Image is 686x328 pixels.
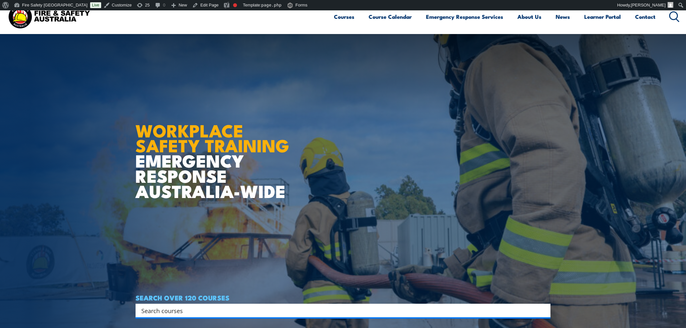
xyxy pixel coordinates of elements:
[136,294,550,301] h4: SEARCH OVER 120 COURSES
[584,8,621,25] a: Learner Portal
[90,2,101,8] a: Live
[556,8,570,25] a: News
[369,8,412,25] a: Course Calendar
[261,3,282,7] span: page.php
[539,306,548,315] button: Search magnifier button
[136,106,294,198] h1: EMERGENCY RESPONSE AUSTRALIA-WIDE
[635,8,656,25] a: Contact
[334,8,354,25] a: Courses
[631,3,666,7] span: [PERSON_NAME]
[517,8,541,25] a: About Us
[143,306,538,315] form: Search form
[136,116,289,158] strong: WORKPLACE SAFETY TRAINING
[141,306,536,315] input: Search input
[426,8,503,25] a: Emergency Response Services
[233,3,237,7] div: Needs improvement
